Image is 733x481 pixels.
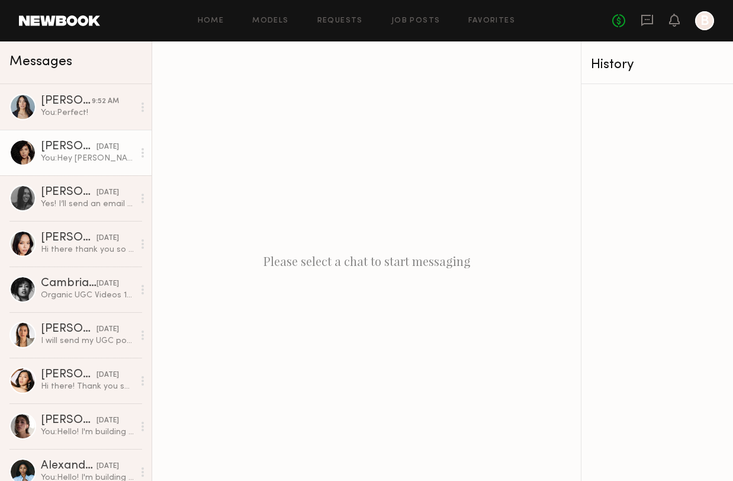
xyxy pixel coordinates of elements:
div: History [591,58,724,72]
div: I will send my UGC portfolio below. Thank you! [URL][DOMAIN_NAME] [41,335,134,347]
div: [PERSON_NAME] [41,141,97,153]
div: [DATE] [97,461,119,472]
div: Organic UGC Videos 1 video - Starting at $300 3 videos - Starting at $700 5 videos - Starting at ... [41,290,134,301]
div: [PERSON_NAME] [41,232,97,244]
div: [DATE] [97,187,119,198]
div: [PERSON_NAME] [41,415,97,427]
a: Requests [317,17,363,25]
div: 9:52 AM [92,96,119,107]
div: [DATE] [97,278,119,290]
a: Job Posts [391,17,441,25]
div: Yes! I’ll send an email now :) [41,198,134,210]
a: Models [252,17,288,25]
a: B [695,11,714,30]
a: Favorites [468,17,515,25]
span: Messages [9,55,72,69]
div: [PERSON_NAME] [41,187,97,198]
div: [DATE] [97,233,119,244]
div: Cambria F. [41,278,97,290]
div: Hi there! Thank you so much for reaching out to me! I am definitely interested in working with th... [41,381,134,392]
div: [DATE] [97,370,119,381]
div: [PERSON_NAME] [41,95,92,107]
div: [DATE] [97,142,119,153]
div: Hi there thank you so much for reaching out! I charge by piece of content and the rate will vary ... [41,244,134,255]
a: Home [198,17,224,25]
div: [DATE] [97,415,119,427]
div: Alexandria R. [41,460,97,472]
div: You: Perfect! [41,107,134,118]
div: [PERSON_NAME] [41,323,97,335]
div: You: Hello! I'm building a roster of content creators for [PERSON_NAME] ([DOMAIN_NAME]) to work w... [41,427,134,438]
div: You: Hey [PERSON_NAME], just sent you an email [41,153,134,164]
div: [PERSON_NAME] [41,369,97,381]
div: [DATE] [97,324,119,335]
div: Please select a chat to start messaging [152,41,581,481]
